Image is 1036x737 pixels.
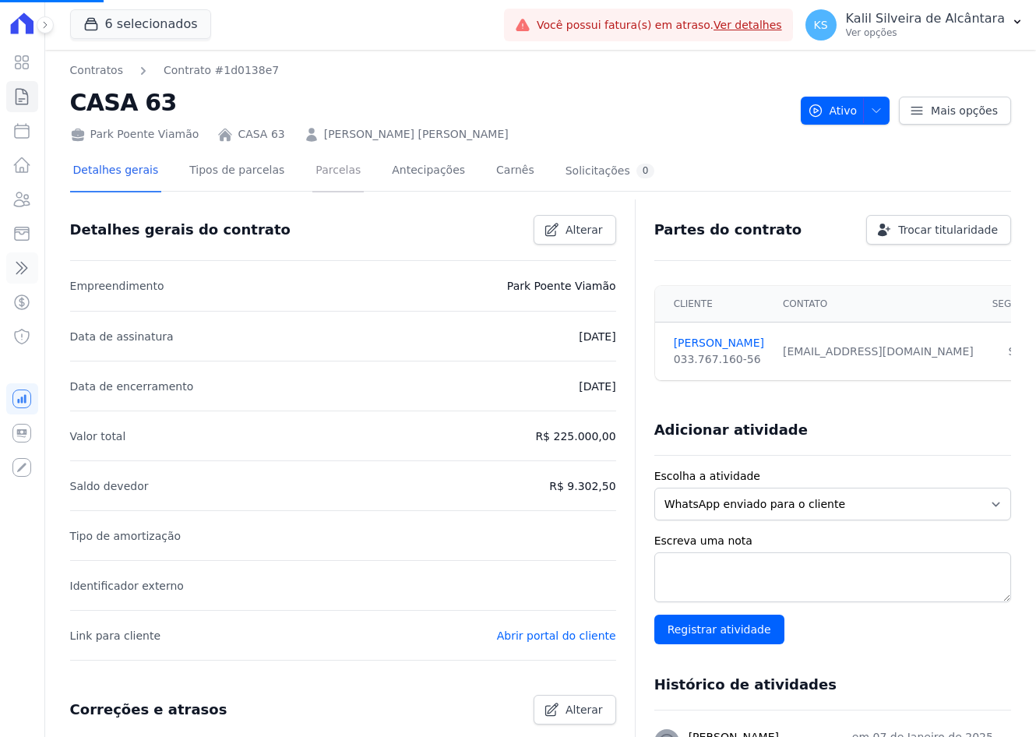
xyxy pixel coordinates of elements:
h3: Histórico de atividades [654,675,837,694]
a: Detalhes gerais [70,151,162,192]
a: Contratos [70,62,123,79]
nav: Breadcrumb [70,62,280,79]
span: Alterar [566,702,603,718]
p: Valor total [70,427,126,446]
p: [DATE] [579,377,615,396]
p: Data de assinatura [70,327,174,346]
div: 0 [636,164,655,178]
span: Mais opções [931,103,998,118]
th: Contato [773,286,983,323]
a: Trocar titularidade [866,215,1011,245]
a: Contrato #1d0138e7 [164,62,279,79]
a: Antecipações [389,151,468,192]
span: Trocar titularidade [898,222,998,238]
h3: Adicionar atividade [654,421,808,439]
h2: CASA 63 [70,85,788,120]
label: Escreva uma nota [654,533,1011,549]
p: Kalil Silveira de Alcântara [846,11,1005,26]
a: CASA 63 [238,126,284,143]
p: Tipo de amortização [70,527,181,545]
p: Identificador externo [70,577,184,595]
span: Alterar [566,222,603,238]
a: Mais opções [899,97,1011,125]
button: KS Kalil Silveira de Alcântara Ver opções [793,3,1036,47]
a: Alterar [534,215,616,245]
a: Carnês [493,151,537,192]
a: Abrir portal do cliente [497,629,616,642]
div: 033.767.160-56 [674,351,764,368]
button: Ativo [801,97,890,125]
a: [PERSON_NAME] [674,335,764,351]
p: Empreendimento [70,277,164,295]
h3: Partes do contrato [654,220,802,239]
p: Link para cliente [70,626,160,645]
div: Solicitações [566,164,655,178]
p: R$ 225.000,00 [535,427,615,446]
a: Solicitações0 [562,151,658,192]
h3: Correções e atrasos [70,700,227,719]
p: Saldo devedor [70,477,149,495]
p: Park Poente Viamão [507,277,616,295]
a: [PERSON_NAME] [PERSON_NAME] [324,126,509,143]
a: Parcelas [312,151,364,192]
span: Você possui fatura(s) em atraso. [537,17,782,33]
label: Escolha a atividade [654,468,1011,485]
th: Cliente [655,286,773,323]
a: Ver detalhes [714,19,782,31]
a: Tipos de parcelas [186,151,287,192]
p: Data de encerramento [70,377,194,396]
a: Alterar [534,695,616,725]
p: [DATE] [579,327,615,346]
span: KS [814,19,828,30]
button: 6 selecionados [70,9,211,39]
p: Ver opções [846,26,1005,39]
div: Park Poente Viamão [70,126,199,143]
span: Ativo [808,97,858,125]
nav: Breadcrumb [70,62,788,79]
div: [EMAIL_ADDRESS][DOMAIN_NAME] [783,344,974,360]
input: Registrar atividade [654,615,784,644]
h3: Detalhes gerais do contrato [70,220,291,239]
p: R$ 9.302,50 [549,477,615,495]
